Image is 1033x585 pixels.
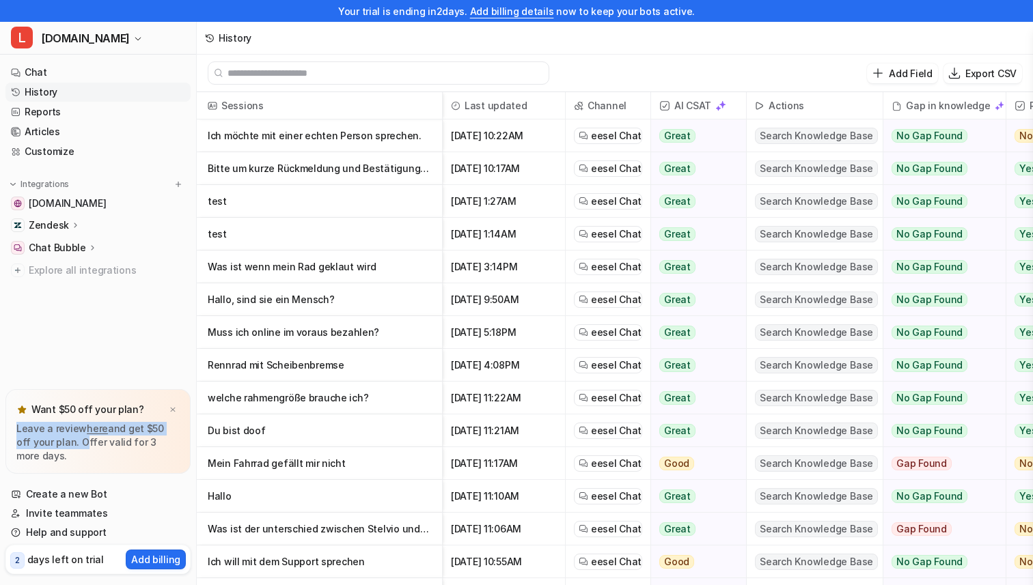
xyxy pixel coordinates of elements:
button: No Gap Found [883,119,995,152]
span: eesel Chat [591,522,642,536]
a: Create a new Bot [5,485,191,504]
span: eesel Chat [591,326,642,339]
div: History [219,31,251,45]
img: eeselChat [579,459,588,468]
span: L [11,27,33,48]
a: eesel Chat [579,358,637,372]
span: Last updated [448,92,560,119]
p: Rennrad mit Scheibenbremse [208,349,431,382]
p: Export CSV [965,66,1017,81]
span: eesel Chat [591,358,642,372]
button: No Gap Found [883,480,995,513]
span: Search Knowledge Base [755,521,878,537]
p: Ich möchte mit einer echten Person sprechen. [208,119,431,152]
span: [DOMAIN_NAME] [29,197,106,210]
span: eesel Chat [591,391,642,405]
img: eeselChat [579,328,588,337]
span: AI CSAT [657,92,741,119]
span: No Gap Found [892,260,967,274]
a: Chat [5,63,191,82]
span: Search Knowledge Base [755,357,878,373]
button: Good [651,545,738,578]
a: eesel Chat [579,260,637,274]
span: Good [659,457,694,470]
span: [DATE] 3:14PM [448,251,560,283]
img: eeselChat [579,131,588,141]
a: eesel Chat [579,489,637,503]
p: Mein Fahrrad gefällt mir nicht [208,447,431,480]
button: Great [651,185,738,218]
img: eeselChat [579,557,588,567]
button: Great [651,218,738,251]
p: Chat Bubble [29,241,86,255]
span: Great [659,293,695,306]
a: eesel Chat [579,424,637,438]
p: Want $50 off your plan? [31,403,144,416]
a: Customize [5,142,191,161]
span: Great [659,489,695,503]
img: menu_add.svg [174,180,183,189]
button: Great [651,382,738,414]
span: Good [659,555,694,569]
span: [DATE] 4:08PM [448,349,560,382]
span: Search Knowledge Base [755,488,878,504]
span: Search Knowledge Base [755,193,878,210]
button: No Gap Found [883,185,995,218]
img: eeselChat [579,426,588,436]
p: Hallo, sind sie ein Mensch? [208,283,431,316]
span: Search Knowledge Base [755,324,878,341]
a: History [5,83,191,102]
p: Was ist der unterschied zwischen Stelvio und [GEOGRAPHIC_DATA]? [208,513,431,545]
img: star [16,404,27,415]
span: eesel Chat [591,260,642,274]
span: [DATE] 9:50AM [448,283,560,316]
button: Great [651,513,738,545]
button: No Gap Found [883,152,995,185]
p: days left on trial [27,552,104,567]
a: eesel Chat [579,391,637,405]
img: eeselChat [579,360,588,370]
span: [DATE] 10:55AM [448,545,560,578]
a: eesel Chat [579,293,637,306]
span: Search Knowledge Base [755,259,878,275]
img: Chat Bubble [14,244,22,252]
p: test [208,218,431,251]
button: Great [651,251,738,283]
span: [DATE] 11:22AM [448,382,560,414]
span: [DATE] 5:18PM [448,316,560,349]
a: Reports [5,102,191,122]
button: Great [651,414,738,447]
p: Was ist wenn mein Rad geklaut wird [208,251,431,283]
a: eesel Chat [579,555,637,569]
span: eesel Chat [591,457,642,470]
span: Search Knowledge Base [755,554,878,570]
a: Invite teammates [5,504,191,523]
span: Search Knowledge Base [755,160,878,177]
p: test [208,185,431,218]
a: Add billing details [470,5,554,17]
p: Zendesk [29,218,69,232]
span: No Gap Found [892,555,967,569]
button: Gap Found [883,513,995,545]
span: No Gap Found [892,227,967,241]
p: Du bist doof [208,414,431,447]
span: eesel Chat [591,195,642,208]
p: Bitte um kurze Rückmeldung und Bestätigung meiner Buchung [208,152,431,185]
button: Add billing [126,550,186,569]
span: eesel Chat [591,489,642,503]
button: Great [651,152,738,185]
span: No Gap Found [892,195,967,208]
span: [DATE] 11:17AM [448,447,560,480]
button: No Gap Found [883,283,995,316]
img: eeselChat [579,164,588,173]
p: Integrations [20,179,69,190]
button: Great [651,119,738,152]
span: Search Knowledge Base [755,390,878,406]
span: Search Knowledge Base [755,226,878,242]
img: expand menu [8,180,18,189]
span: Great [659,195,695,208]
a: here [87,423,108,434]
button: No Gap Found [883,218,995,251]
button: Good [651,447,738,480]
button: Gap Found [883,447,995,480]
